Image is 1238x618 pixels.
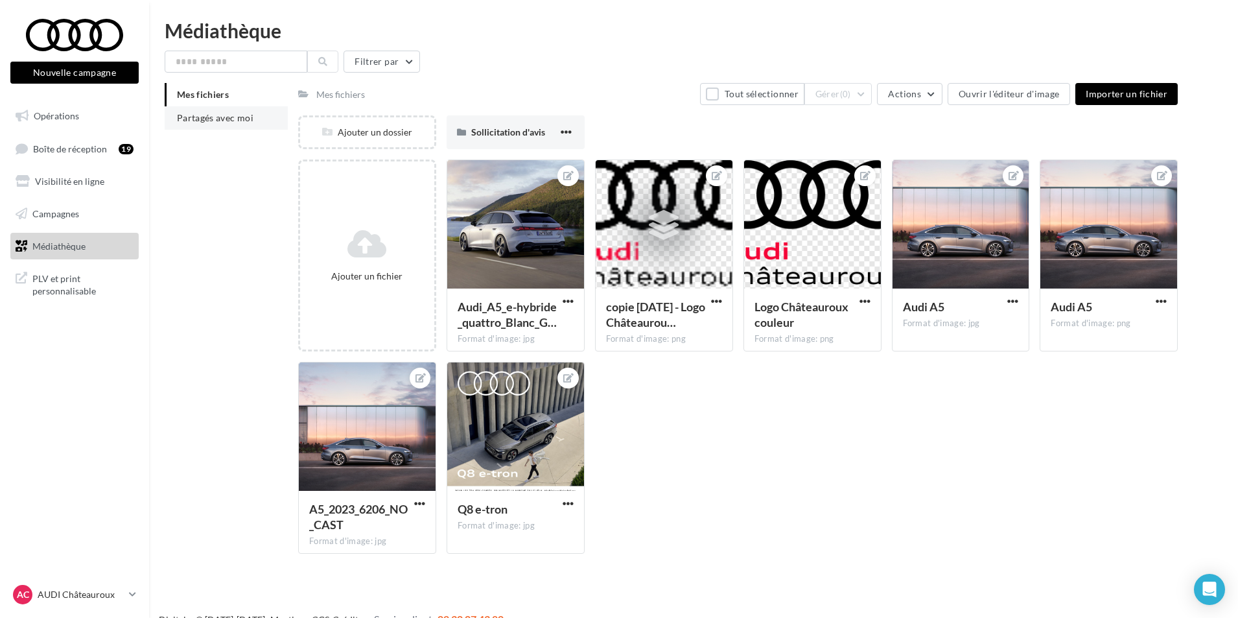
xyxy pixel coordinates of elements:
div: Format d'image: png [1051,318,1167,329]
div: Format d'image: png [606,333,722,345]
div: Format d'image: jpg [458,520,574,532]
a: Visibilité en ligne [8,168,141,195]
span: Sollicitation d'avis [471,126,545,137]
span: Audi_A5_e-hybride_quattro_Blanc_Glacier (2) [458,300,557,329]
span: PLV et print personnalisable [32,270,134,298]
div: Ajouter un dossier [300,126,434,139]
div: Format d'image: jpg [458,333,574,345]
a: Campagnes [8,200,141,228]
span: Opérations [34,110,79,121]
span: AC [17,588,29,601]
div: Open Intercom Messenger [1194,574,1225,605]
button: Ouvrir l'éditeur d'image [948,83,1070,105]
span: Médiathèque [32,240,86,251]
span: Campagnes [32,208,79,219]
button: Actions [877,83,942,105]
span: Boîte de réception [33,143,107,154]
span: Actions [888,88,920,99]
div: Format d'image: jpg [903,318,1019,329]
span: Audi A5 [1051,300,1092,314]
a: AC AUDI Châteauroux [10,582,139,607]
a: Médiathèque [8,233,141,260]
div: Format d'image: jpg [309,536,425,547]
div: Ajouter un fichier [305,270,429,283]
span: Visibilité en ligne [35,176,104,187]
span: copie 15-05-2025 - Logo Châteauroux couleur [606,300,705,329]
span: Logo Châteauroux couleur [754,300,848,329]
a: Opérations [8,102,141,130]
span: Partagés avec moi [177,112,253,123]
a: Boîte de réception19 [8,135,141,163]
span: A5_2023_6206_NO_CAST [309,502,408,532]
p: AUDI Châteauroux [38,588,124,601]
button: Filtrer par [344,51,420,73]
span: (0) [840,89,851,99]
div: Mes fichiers [316,88,365,101]
div: 19 [119,144,134,154]
span: Mes fichiers [177,89,229,100]
button: Nouvelle campagne [10,62,139,84]
a: PLV et print personnalisable [8,265,141,303]
span: Importer un fichier [1086,88,1167,99]
div: Médiathèque [165,21,1222,40]
button: Tout sélectionner [700,83,804,105]
span: Q8 e-tron [458,502,508,516]
span: Audi A5 [903,300,944,314]
button: Importer un fichier [1075,83,1178,105]
button: Gérer(0) [804,83,872,105]
div: Format d'image: png [754,333,870,345]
